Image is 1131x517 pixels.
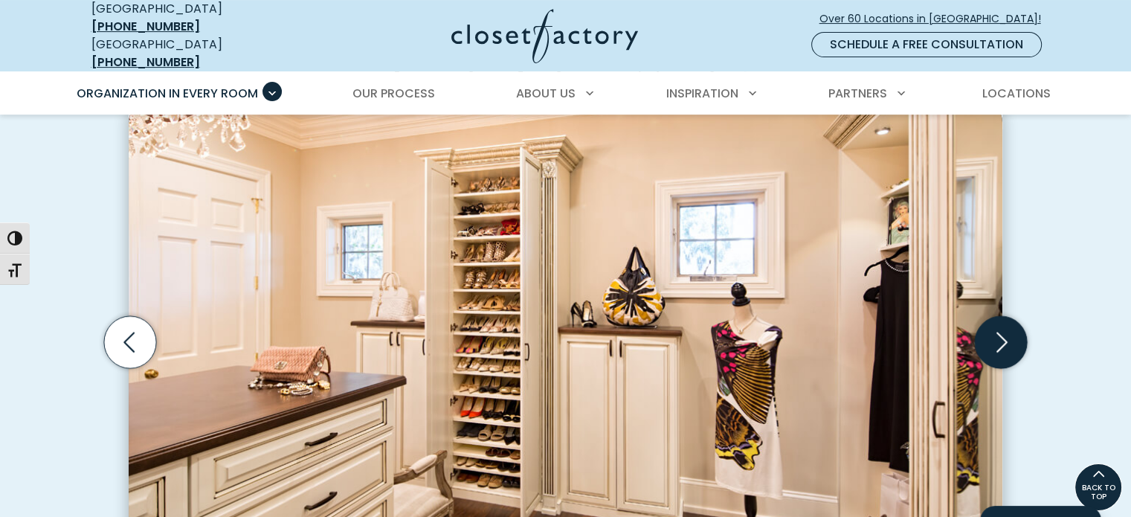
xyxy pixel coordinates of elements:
[828,85,887,102] span: Partners
[1074,463,1122,511] a: BACK TO TOP
[811,32,1042,57] a: Schedule a Free Consultation
[352,85,435,102] span: Our Process
[98,310,162,374] button: Previous slide
[969,310,1033,374] button: Next slide
[91,18,200,35] a: [PHONE_NUMBER]
[819,6,1054,32] a: Over 60 Locations in [GEOGRAPHIC_DATA]!
[516,85,576,102] span: About Us
[451,9,638,63] img: Closet Factory Logo
[819,11,1053,27] span: Over 60 Locations in [GEOGRAPHIC_DATA]!
[91,54,200,71] a: [PHONE_NUMBER]
[982,85,1050,102] span: Locations
[91,36,307,71] div: [GEOGRAPHIC_DATA]
[77,85,258,102] span: Organization in Every Room
[1075,484,1121,501] span: BACK TO TOP
[66,73,1066,115] nav: Primary Menu
[666,85,738,102] span: Inspiration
